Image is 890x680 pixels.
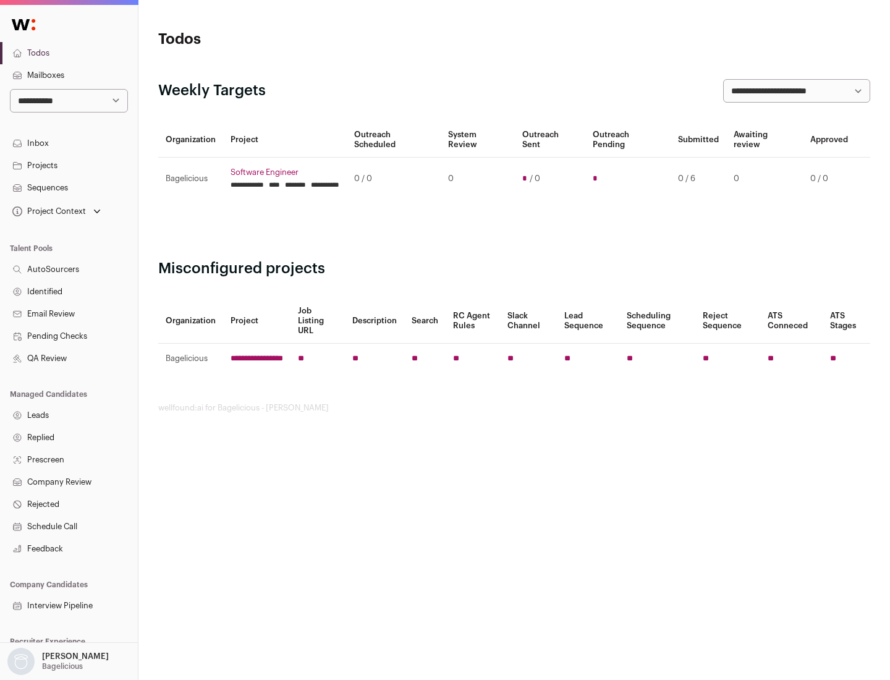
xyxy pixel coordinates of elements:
[803,158,855,200] td: 0 / 0
[446,299,499,344] th: RC Agent Rules
[10,206,86,216] div: Project Context
[290,299,345,344] th: Job Listing URL
[158,81,266,101] h2: Weekly Targets
[671,122,726,158] th: Submitted
[231,168,339,177] a: Software Engineer
[158,403,870,413] footer: wellfound:ai for Bagelicious - [PERSON_NAME]
[42,661,83,671] p: Bagelicious
[42,652,109,661] p: [PERSON_NAME]
[760,299,822,344] th: ATS Conneced
[345,299,404,344] th: Description
[695,299,761,344] th: Reject Sequence
[223,299,290,344] th: Project
[158,299,223,344] th: Organization
[347,158,441,200] td: 0 / 0
[347,122,441,158] th: Outreach Scheduled
[585,122,670,158] th: Outreach Pending
[158,122,223,158] th: Organization
[500,299,557,344] th: Slack Channel
[5,648,111,675] button: Open dropdown
[158,158,223,200] td: Bagelicious
[671,158,726,200] td: 0 / 6
[726,122,803,158] th: Awaiting review
[158,344,223,374] td: Bagelicious
[158,259,870,279] h2: Misconfigured projects
[557,299,619,344] th: Lead Sequence
[803,122,855,158] th: Approved
[404,299,446,344] th: Search
[441,158,514,200] td: 0
[619,299,695,344] th: Scheduling Sequence
[441,122,514,158] th: System Review
[7,648,35,675] img: nopic.png
[515,122,586,158] th: Outreach Sent
[223,122,347,158] th: Project
[158,30,396,49] h1: Todos
[5,12,42,37] img: Wellfound
[823,299,870,344] th: ATS Stages
[726,158,803,200] td: 0
[530,174,540,184] span: / 0
[10,203,103,220] button: Open dropdown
